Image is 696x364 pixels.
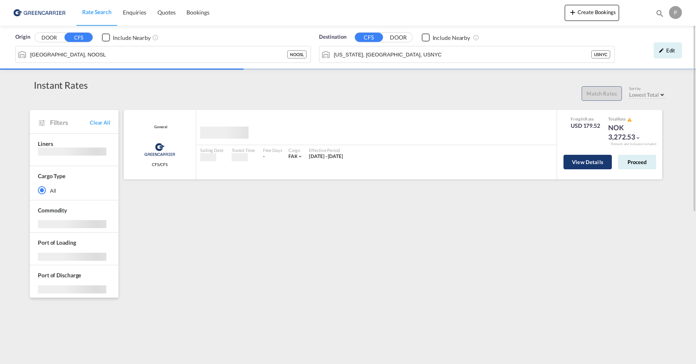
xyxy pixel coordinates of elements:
div: Remark and Inclusion included [605,142,662,146]
div: USNYC [591,50,610,58]
div: Total Rate [608,116,648,123]
div: Cargo [288,147,303,153]
span: Filters [50,118,90,127]
div: Sailing Date [200,147,224,153]
div: Freight Rate [571,116,600,122]
span: Liners [38,140,53,147]
div: Instant Rates [34,79,88,92]
span: Bookings [186,9,209,16]
md-icon: icon-pencil [659,48,664,53]
md-checkbox: Checkbox No Ink [422,33,470,42]
div: NOOSL [287,50,307,58]
span: [DATE] - [DATE] [309,153,343,159]
div: - [263,153,265,160]
button: DOOR [35,33,63,42]
div: icon-magnify [655,9,664,21]
md-input-container: New York, NY, USNYC [319,46,614,62]
div: Transit Time [232,147,255,153]
div: Cargo Type [38,172,65,180]
div: Include Nearby [433,34,470,42]
div: icon-pencilEdit [654,42,682,58]
span: Port of Loading [38,239,76,246]
md-icon: icon-chevron-down [635,135,641,141]
md-icon: Unchecked: Ignores neighbouring ports when fetching rates.Checked : Includes neighbouring ports w... [473,34,479,41]
span: Port of Discharge [38,272,81,279]
span: Enquiries [123,9,146,16]
div: NOK 3,272.53 [608,123,648,142]
md-radio-button: All [38,186,110,194]
md-select: Select: Lowest Total [629,89,666,98]
div: P [669,6,682,19]
input: Search by Port [30,48,287,60]
span: FAK [288,153,298,159]
md-icon: Unchecked: Ignores neighbouring ports when fetching rates.Checked : Includes neighbouring ports w... [152,34,159,41]
button: DOOR [384,33,412,42]
span: Destination [319,33,346,41]
img: Greencarrier Consolidators [142,139,178,160]
span: Rate Search [82,8,112,15]
span: Lowest Total [629,92,659,98]
button: icon-plus 400-fgCreate Bookings [565,5,619,21]
md-icon: icon-chevron-down [297,154,303,159]
span: General [152,125,167,130]
div: USD 179.52 [571,122,600,130]
div: Effective Period [309,147,343,153]
md-icon: icon-alert [627,117,632,122]
button: View Details [563,155,612,169]
button: CFS [64,33,93,42]
span: Quotes [157,9,175,16]
button: Match Rates [582,86,622,101]
div: Free Days [263,147,282,153]
button: icon-alert [626,116,632,123]
input: Search by Port [334,48,591,60]
md-input-container: Oslo, NOOSL [16,46,311,62]
span: Origin [15,33,30,41]
div: Sort by [629,86,666,92]
span: CFS/CFS [152,162,168,167]
md-icon: icon-plus 400-fg [568,7,578,17]
span: Clear All [90,119,110,126]
div: Include Nearby [113,34,151,42]
button: CFS [355,33,383,42]
div: Contract / Rate Agreement / Tariff / Spot Pricing Reference Number: General [152,125,167,130]
img: e39c37208afe11efa9cb1d7a6ea7d6f5.png [12,4,66,22]
div: 01 Sep 2025 - 30 Sep 2025 [309,153,343,160]
button: Proceed [618,155,656,169]
span: Commodity [38,207,67,214]
md-icon: icon-magnify [655,9,664,18]
md-checkbox: Checkbox No Ink [102,33,151,42]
